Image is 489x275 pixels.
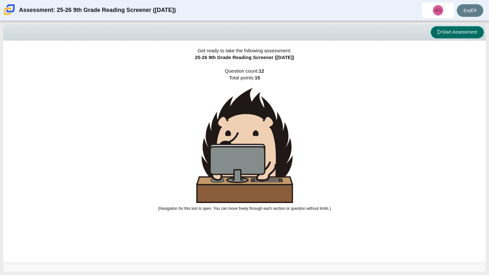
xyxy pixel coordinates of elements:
[435,8,441,13] span: AG
[196,88,293,203] img: hedgehog-behind-computer-large.png
[457,4,483,17] a: Exit
[259,68,264,74] b: 12
[255,75,260,80] b: 15
[158,206,331,211] small: (Navigation for this test is open. You can move freely through each section or question without l...
[195,55,294,60] span: 25-26 9th Grade Reading Screener ([DATE])
[158,68,331,211] span: Question count: Total points:
[19,3,176,18] div: Assessment: 25-26 9th Grade Reading Screener ([DATE])
[3,3,16,16] img: Carmen School of Science & Technology
[3,12,16,17] a: Carmen School of Science & Technology
[198,48,291,53] span: Get ready to take the following assessment:
[431,26,484,38] button: Start Assessment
